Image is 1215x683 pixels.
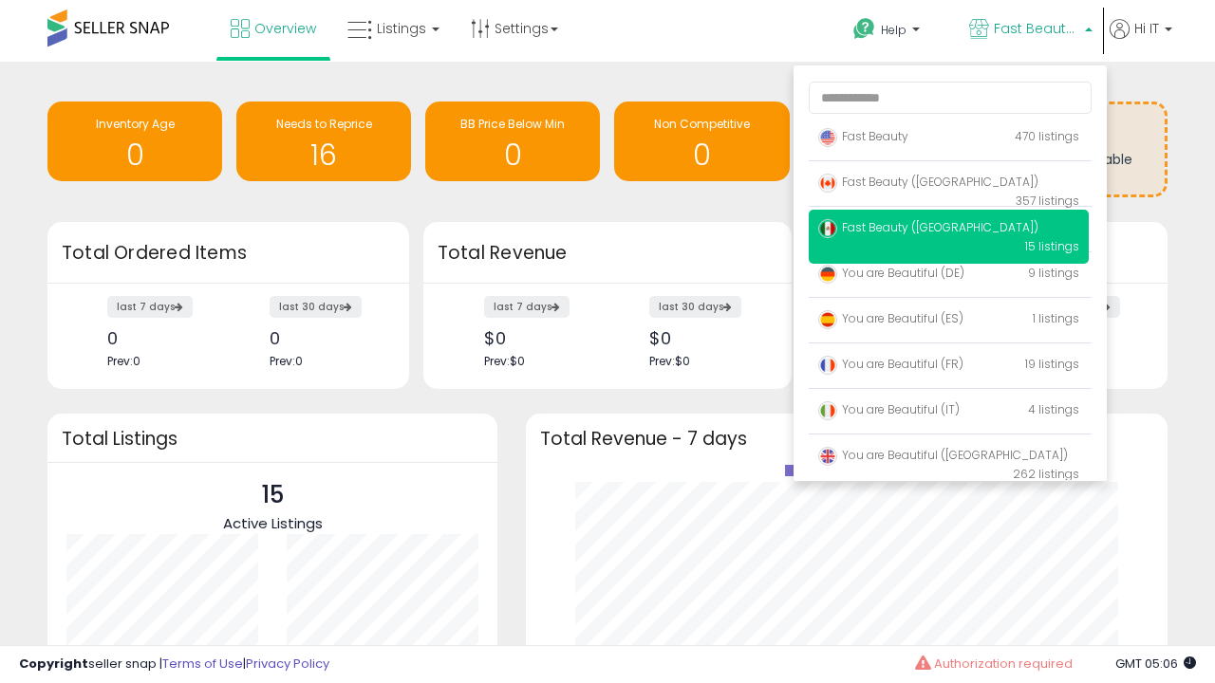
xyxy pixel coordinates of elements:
[818,128,837,147] img: usa.png
[838,3,952,62] a: Help
[1025,238,1079,254] span: 15 listings
[107,328,214,348] div: 0
[818,219,837,238] img: mexico.png
[818,219,1038,235] span: Fast Beauty ([GEOGRAPHIC_DATA])
[818,356,837,375] img: france.png
[654,116,750,132] span: Non Competitive
[19,655,88,673] strong: Copyright
[1134,19,1159,38] span: Hi IT
[994,19,1079,38] span: Fast Beauty ([GEOGRAPHIC_DATA])
[57,139,213,171] h1: 0
[47,102,222,181] a: Inventory Age 0
[818,401,960,417] span: You are Beautiful (IT)
[62,432,483,446] h3: Total Listings
[1028,401,1079,417] span: 4 listings
[649,353,690,369] span: Prev: $0
[435,139,590,171] h1: 0
[818,447,837,466] img: uk.png
[818,128,908,144] span: Fast Beauty
[1015,128,1079,144] span: 470 listings
[223,513,323,533] span: Active Listings
[818,310,963,326] span: You are Beautiful (ES)
[818,447,1068,463] span: You are Beautiful ([GEOGRAPHIC_DATA])
[484,328,593,348] div: $0
[270,353,303,369] span: Prev: 0
[614,102,789,181] a: Non Competitive 0
[246,139,402,171] h1: 16
[484,353,525,369] span: Prev: $0
[223,477,323,513] p: 15
[818,265,964,281] span: You are Beautiful (DE)
[19,655,329,674] div: seller snap | |
[818,310,837,329] img: spain.png
[254,19,316,38] span: Overview
[540,432,1153,446] h3: Total Revenue - 7 days
[818,356,963,372] span: You are Beautiful (FR)
[270,328,376,348] div: 0
[107,353,140,369] span: Prev: 0
[881,22,907,38] span: Help
[624,139,779,171] h1: 0
[162,655,243,673] a: Terms of Use
[1115,655,1196,673] span: 2025-08-12 05:06 GMT
[62,240,395,267] h3: Total Ordered Items
[818,265,837,284] img: germany.png
[484,296,570,318] label: last 7 days
[1016,193,1079,209] span: 357 listings
[649,328,758,348] div: $0
[236,102,411,181] a: Needs to Reprice 16
[107,296,193,318] label: last 7 days
[1033,310,1079,326] span: 1 listings
[425,102,600,181] a: BB Price Below Min 0
[1025,356,1079,372] span: 19 listings
[460,116,565,132] span: BB Price Below Min
[438,240,777,267] h3: Total Revenue
[1110,19,1172,62] a: Hi IT
[818,174,837,193] img: canada.png
[818,174,1038,190] span: Fast Beauty ([GEOGRAPHIC_DATA])
[1013,466,1079,482] span: 262 listings
[246,655,329,673] a: Privacy Policy
[96,116,175,132] span: Inventory Age
[818,401,837,420] img: italy.png
[852,17,876,41] i: Get Help
[649,296,741,318] label: last 30 days
[276,116,372,132] span: Needs to Reprice
[1028,265,1079,281] span: 9 listings
[270,296,362,318] label: last 30 days
[377,19,426,38] span: Listings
